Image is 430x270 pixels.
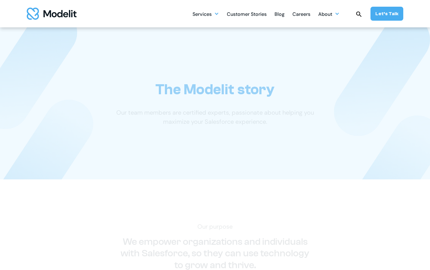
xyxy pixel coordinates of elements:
[227,9,267,21] div: Customer Stories
[110,108,320,126] p: Our team members are certified experts, passionate about helping you maximize your Salesforce exp...
[275,8,285,20] a: Blog
[318,9,332,21] div: About
[27,8,77,20] a: home
[375,10,398,17] div: Let’s Talk
[370,7,403,21] a: Let’s Talk
[193,8,219,20] div: Services
[318,8,340,20] div: About
[292,8,310,20] a: Careers
[110,222,320,231] p: Our purpose
[275,9,285,21] div: Blog
[227,8,267,20] a: Customer Stories
[193,9,212,21] div: Services
[27,8,77,20] img: modelit logo
[155,81,275,98] h1: The Modelit story
[292,9,310,21] div: Careers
